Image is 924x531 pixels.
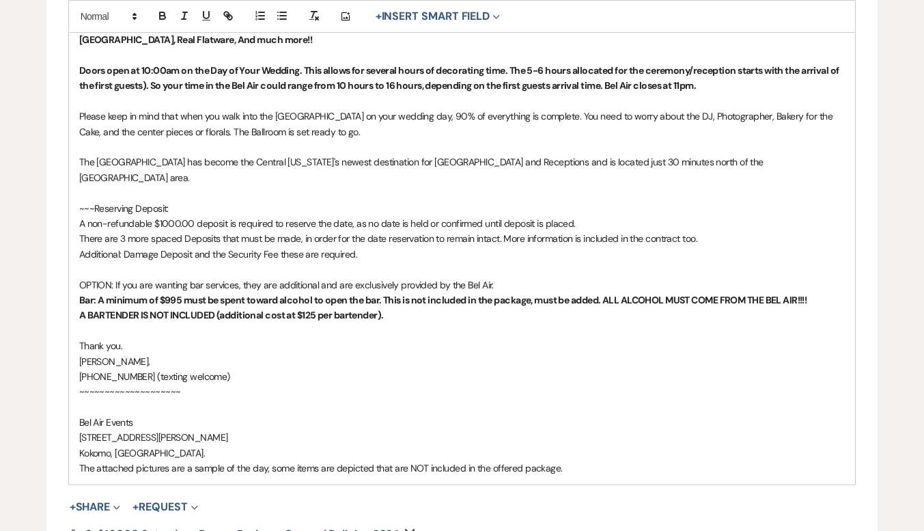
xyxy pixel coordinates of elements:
span: There are 3 more spaced Deposits that must be made, in order for the date reservation to remain i... [79,232,697,245]
span: [PHONE_NUMBER] (texting welcome) [79,370,230,383]
span: Bel Air Events [79,416,133,428]
span: Please keep in mind that when you walk into the [GEOGRAPHIC_DATA] on your wedding day, 90% of eve... [79,110,835,137]
strong: A BARTENDER IS NOT INCLUDED (additional cost at $125 per bartender). [79,309,384,321]
strong: Doors open at 10:00am on the Day of Your Wedding. This allows for several hours of decorating tim... [79,64,841,92]
span: A non-refundable $1000.00 deposit is required to reserve the date, as no date is held or confirme... [79,217,576,230]
span: + [70,502,76,513]
strong: Bar: A minimum of $995 must be spent toward alcohol to open the bar. This is not included in the ... [79,294,807,306]
span: + [132,502,139,513]
span: Thank you. [79,340,122,352]
span: The [GEOGRAPHIC_DATA] has become the Central [US_STATE]'s newest destination for [GEOGRAPHIC_DATA... [79,156,766,183]
span: ~~~Reserving Deposit: [79,202,169,215]
span: The attached pictures are a sample of the day, some items are depicted that are NOT included in t... [79,462,563,474]
button: Insert Smart Field [371,8,505,25]
button: Share [70,502,121,513]
span: Kokomo, [GEOGRAPHIC_DATA]. [79,447,205,459]
span: Additional: Damage Deposit and the Security Fee these are required. [79,248,357,260]
button: Request [132,502,197,513]
span: ~~~~~~~~~~~~~~~~~~~~ [79,385,181,398]
span: [PERSON_NAME]. [79,355,150,368]
span: [STREET_ADDRESS][PERSON_NAME] [79,431,228,444]
span: + [376,11,382,22]
span: OPTION: If you are wanting bar services, they are additional and are exclusively provided by the ... [79,279,494,291]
